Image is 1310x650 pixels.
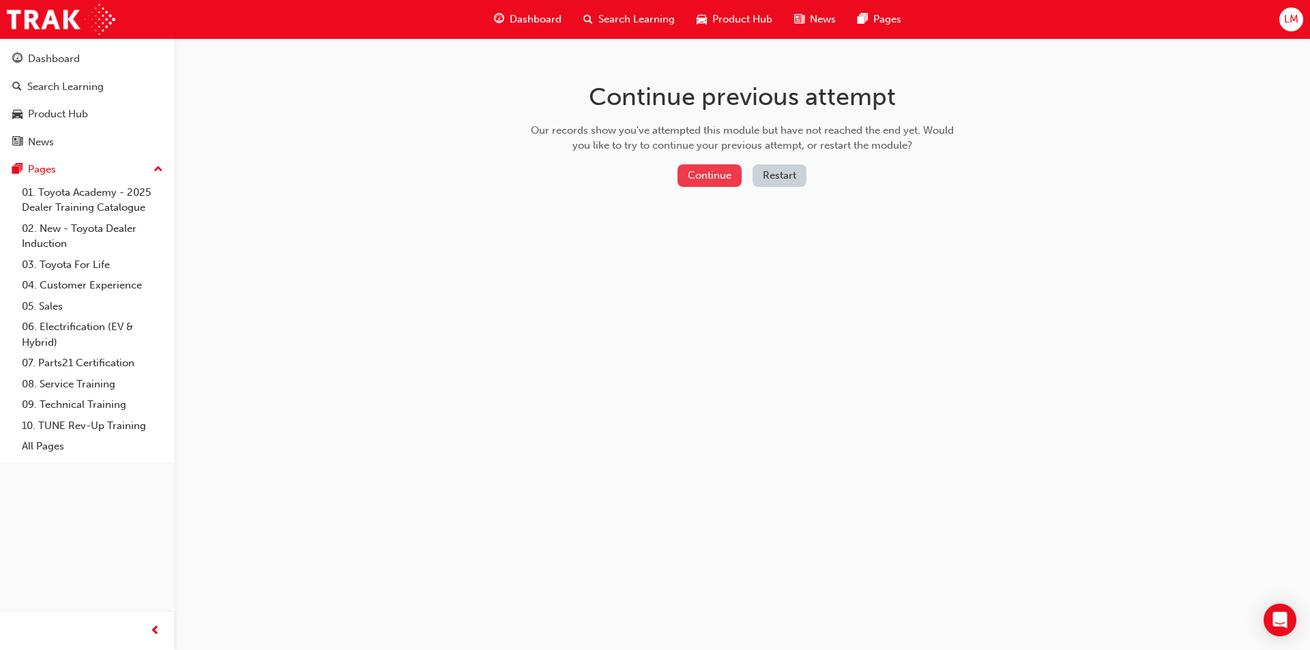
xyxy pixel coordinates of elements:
span: LM [1284,12,1298,27]
span: Dashboard [510,12,562,27]
span: prev-icon [150,623,160,640]
div: News [28,134,54,150]
img: Trak [7,4,115,35]
a: Product Hub [5,102,169,127]
a: car-iconProduct Hub [686,5,783,33]
a: 06. Electrification (EV & Hybrid) [16,316,169,353]
a: All Pages [16,436,169,457]
a: 09. Technical Training [16,394,169,415]
a: 05. Sales [16,296,169,317]
a: 03. Toyota For Life [16,254,169,276]
span: search-icon [12,81,22,93]
a: 02. New - Toyota Dealer Induction [16,218,169,254]
div: Product Hub [28,106,88,122]
span: search-icon [583,11,593,28]
span: guage-icon [12,53,23,65]
span: guage-icon [494,11,504,28]
a: 08. Service Training [16,374,169,395]
a: 10. TUNE Rev-Up Training [16,415,169,437]
span: pages-icon [858,11,868,28]
a: pages-iconPages [847,5,912,33]
a: 01. Toyota Academy - 2025 Dealer Training Catalogue [16,182,169,218]
span: car-icon [697,11,707,28]
button: Pages [5,157,169,182]
a: guage-iconDashboard [483,5,572,33]
button: Restart [753,164,806,187]
span: News [810,12,836,27]
div: Our records show you've attempted this module but have not reached the end yet. Would you like to... [526,123,959,153]
button: Continue [678,164,742,187]
span: up-icon [154,161,163,179]
span: pages-icon [12,164,23,176]
a: Dashboard [5,46,169,72]
div: Open Intercom Messenger [1264,604,1296,636]
span: news-icon [794,11,804,28]
h1: Continue previous attempt [526,82,959,112]
span: Search Learning [598,12,675,27]
a: 07. Parts21 Certification [16,353,169,374]
a: 04. Customer Experience [16,275,169,296]
button: LM [1279,8,1303,31]
a: search-iconSearch Learning [572,5,686,33]
span: car-icon [12,108,23,121]
button: DashboardSearch LearningProduct HubNews [5,44,169,157]
div: Dashboard [28,51,80,67]
a: Search Learning [5,74,169,100]
span: Pages [873,12,901,27]
a: News [5,130,169,155]
div: Search Learning [27,79,104,95]
span: Product Hub [712,12,772,27]
span: news-icon [12,136,23,149]
div: Pages [28,162,56,177]
a: news-iconNews [783,5,847,33]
